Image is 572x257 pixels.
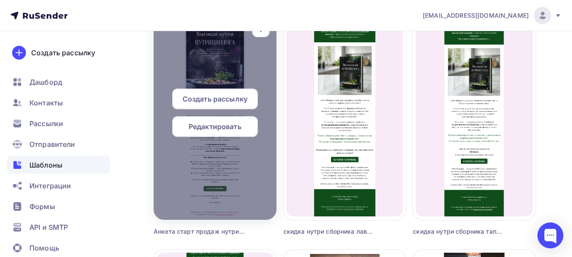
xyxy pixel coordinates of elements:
[183,94,247,104] span: Создать рассылку
[29,201,55,212] span: Формы
[7,198,110,215] a: Формы
[189,121,241,132] span: Редактировать
[423,11,529,20] span: [EMAIL_ADDRESS][DOMAIN_NAME]
[7,156,110,174] a: Шаблоны
[283,227,376,236] div: скидка нутри сборника лаватоп
[29,181,71,191] span: Интеграции
[413,227,505,236] div: скидка нутри сборника таплинк
[29,160,62,170] span: Шаблоны
[154,227,246,236] div: Анкета старт продаж нутри сборник
[31,48,95,58] div: Создать рассылку
[29,222,68,232] span: API и SMTP
[7,94,110,111] a: Контакты
[29,139,75,149] span: Отправители
[29,118,63,129] span: Рассылки
[423,7,562,24] a: [EMAIL_ADDRESS][DOMAIN_NAME]
[7,136,110,153] a: Отправители
[29,98,63,108] span: Контакты
[7,115,110,132] a: Рассылки
[29,77,62,87] span: Дашборд
[7,73,110,91] a: Дашборд
[29,243,59,253] span: Помощь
